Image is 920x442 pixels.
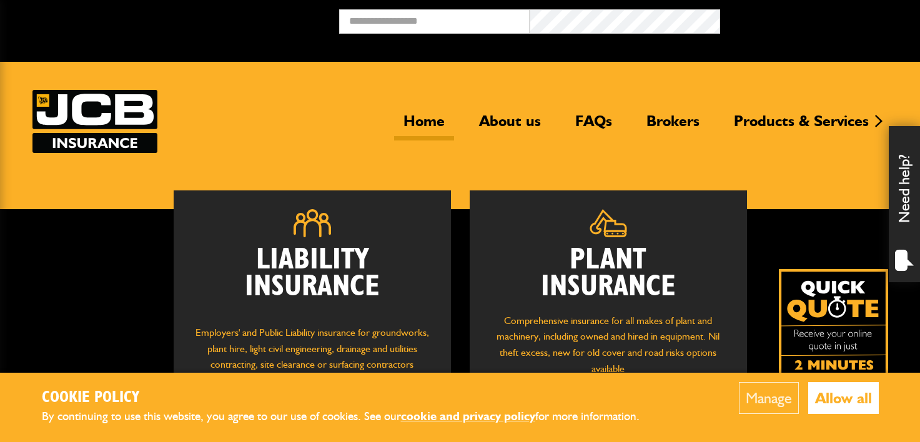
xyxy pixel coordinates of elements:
[470,112,550,140] a: About us
[488,313,728,376] p: Comprehensive insurance for all makes of plant and machinery, including owned and hired in equipm...
[192,247,432,313] h2: Liability Insurance
[739,382,799,414] button: Manage
[42,388,660,408] h2: Cookie Policy
[779,269,888,378] a: Get your insurance quote isn just 2-minutes
[401,409,535,423] a: cookie and privacy policy
[192,325,432,385] p: Employers' and Public Liability insurance for groundworks, plant hire, light civil engineering, d...
[720,9,911,29] button: Broker Login
[725,112,878,140] a: Products & Services
[488,247,728,300] h2: Plant Insurance
[889,126,920,282] div: Need help?
[566,112,621,140] a: FAQs
[42,407,660,426] p: By continuing to use this website, you agree to our use of cookies. See our for more information.
[637,112,709,140] a: Brokers
[394,112,454,140] a: Home
[808,382,879,414] button: Allow all
[32,90,157,153] img: JCB Insurance Services logo
[32,90,157,153] a: JCB Insurance Services
[779,269,888,378] img: Quick Quote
